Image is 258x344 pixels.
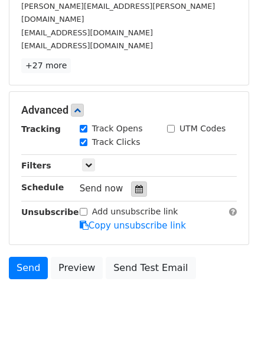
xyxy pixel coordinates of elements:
[21,58,71,73] a: +27 more
[21,28,153,37] small: [EMAIL_ADDRESS][DOMAIN_NAME]
[179,123,226,135] label: UTM Codes
[106,257,195,279] a: Send Test Email
[92,136,141,148] label: Track Clicks
[21,207,79,217] strong: Unsubscribe
[80,220,186,231] a: Copy unsubscribe link
[21,183,64,192] strong: Schedule
[92,123,143,135] label: Track Opens
[51,257,103,279] a: Preview
[21,41,153,50] small: [EMAIL_ADDRESS][DOMAIN_NAME]
[80,183,123,194] span: Send now
[9,257,48,279] a: Send
[199,287,258,344] iframe: Chat Widget
[21,124,61,134] strong: Tracking
[21,161,51,170] strong: Filters
[21,2,215,24] small: [PERSON_NAME][EMAIL_ADDRESS][PERSON_NAME][DOMAIN_NAME]
[92,206,178,218] label: Add unsubscribe link
[21,104,237,117] h5: Advanced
